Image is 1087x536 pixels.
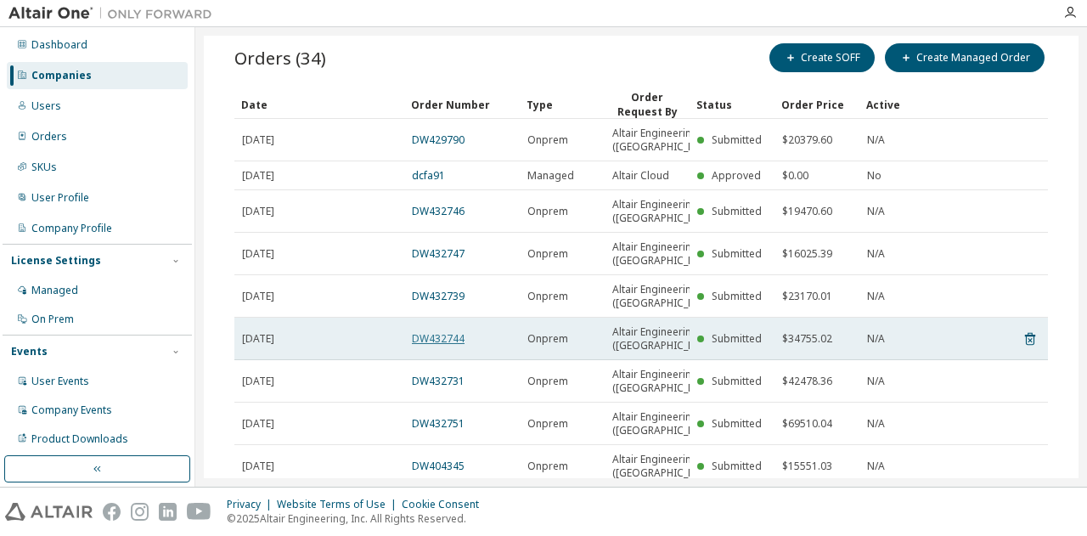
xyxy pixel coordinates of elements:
div: Product Downloads [31,432,128,446]
div: Company Events [31,403,112,417]
div: Order Number [411,91,513,118]
span: Onprem [527,375,568,388]
a: DW432731 [412,374,465,388]
img: altair_logo.svg [5,503,93,521]
span: [DATE] [242,205,274,218]
span: N/A [867,290,885,303]
img: linkedin.svg [159,503,177,521]
div: Company Profile [31,222,112,235]
span: $19470.60 [782,205,832,218]
div: Website Terms of Use [277,498,402,511]
span: Submitted [712,289,762,303]
span: No [867,169,881,183]
p: © 2025 Altair Engineering, Inc. All Rights Reserved. [227,511,489,526]
div: User Profile [31,191,89,205]
span: Submitted [712,416,762,431]
span: Submitted [712,204,762,218]
div: Companies [31,69,92,82]
span: Onprem [527,290,568,303]
img: instagram.svg [131,503,149,521]
span: Approved [712,168,761,183]
span: [DATE] [242,169,274,183]
span: Orders (34) [234,46,326,70]
img: Altair One [8,5,221,22]
div: Date [241,91,397,118]
a: DW432747 [412,246,465,261]
div: User Events [31,375,89,388]
div: Users [31,99,61,113]
span: $0.00 [782,169,808,183]
a: DW432744 [412,331,465,346]
a: DW429790 [412,133,465,147]
div: Orders [31,130,67,144]
span: Onprem [527,332,568,346]
span: $69510.04 [782,417,832,431]
span: Altair Engineering ([GEOGRAPHIC_DATA]) [612,410,720,437]
span: $42478.36 [782,375,832,388]
a: DW432739 [412,289,465,303]
span: Onprem [527,205,568,218]
span: Onprem [527,133,568,147]
span: Altair Engineering ([GEOGRAPHIC_DATA]) [612,127,720,154]
div: Privacy [227,498,277,511]
span: N/A [867,417,885,431]
span: Altair Engineering ([GEOGRAPHIC_DATA]) [612,453,720,480]
span: Managed [527,169,574,183]
span: Altair Engineering ([GEOGRAPHIC_DATA]) [612,283,720,310]
div: On Prem [31,313,74,326]
div: Cookie Consent [402,498,489,511]
span: N/A [867,460,885,473]
span: $20379.60 [782,133,832,147]
span: $15551.03 [782,460,832,473]
span: N/A [867,133,885,147]
span: Submitted [712,331,762,346]
div: Order Request By [611,90,683,119]
span: Onprem [527,247,568,261]
div: Active [866,91,938,118]
div: Managed [31,284,78,297]
button: Create Managed Order [885,43,1045,72]
span: Onprem [527,460,568,473]
button: Create SOFF [769,43,875,72]
img: facebook.svg [103,503,121,521]
div: Dashboard [31,38,87,52]
span: [DATE] [242,247,274,261]
span: Altair Engineering ([GEOGRAPHIC_DATA]) [612,240,720,268]
span: Submitted [712,374,762,388]
span: Altair Engineering ([GEOGRAPHIC_DATA]) [612,325,720,353]
div: SKUs [31,161,57,174]
div: Events [11,345,48,358]
span: Onprem [527,417,568,431]
div: Order Price [781,91,853,118]
span: $16025.39 [782,247,832,261]
img: youtube.svg [187,503,211,521]
span: $34755.02 [782,332,832,346]
a: dcfa91 [412,168,445,183]
div: Status [696,91,768,118]
a: DW432746 [412,204,465,218]
span: [DATE] [242,133,274,147]
span: [DATE] [242,375,274,388]
span: $23170.01 [782,290,832,303]
span: [DATE] [242,417,274,431]
span: Submitted [712,459,762,473]
span: Submitted [712,133,762,147]
div: Type [527,91,598,118]
span: [DATE] [242,290,274,303]
span: N/A [867,375,885,388]
span: Altair Cloud [612,169,669,183]
span: N/A [867,332,885,346]
span: [DATE] [242,460,274,473]
span: Altair Engineering ([GEOGRAPHIC_DATA]) [612,368,720,395]
span: [DATE] [242,332,274,346]
div: License Settings [11,254,101,268]
a: DW432751 [412,416,465,431]
span: Altair Engineering ([GEOGRAPHIC_DATA]) [612,198,720,225]
span: N/A [867,247,885,261]
span: N/A [867,205,885,218]
span: Submitted [712,246,762,261]
a: DW404345 [412,459,465,473]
